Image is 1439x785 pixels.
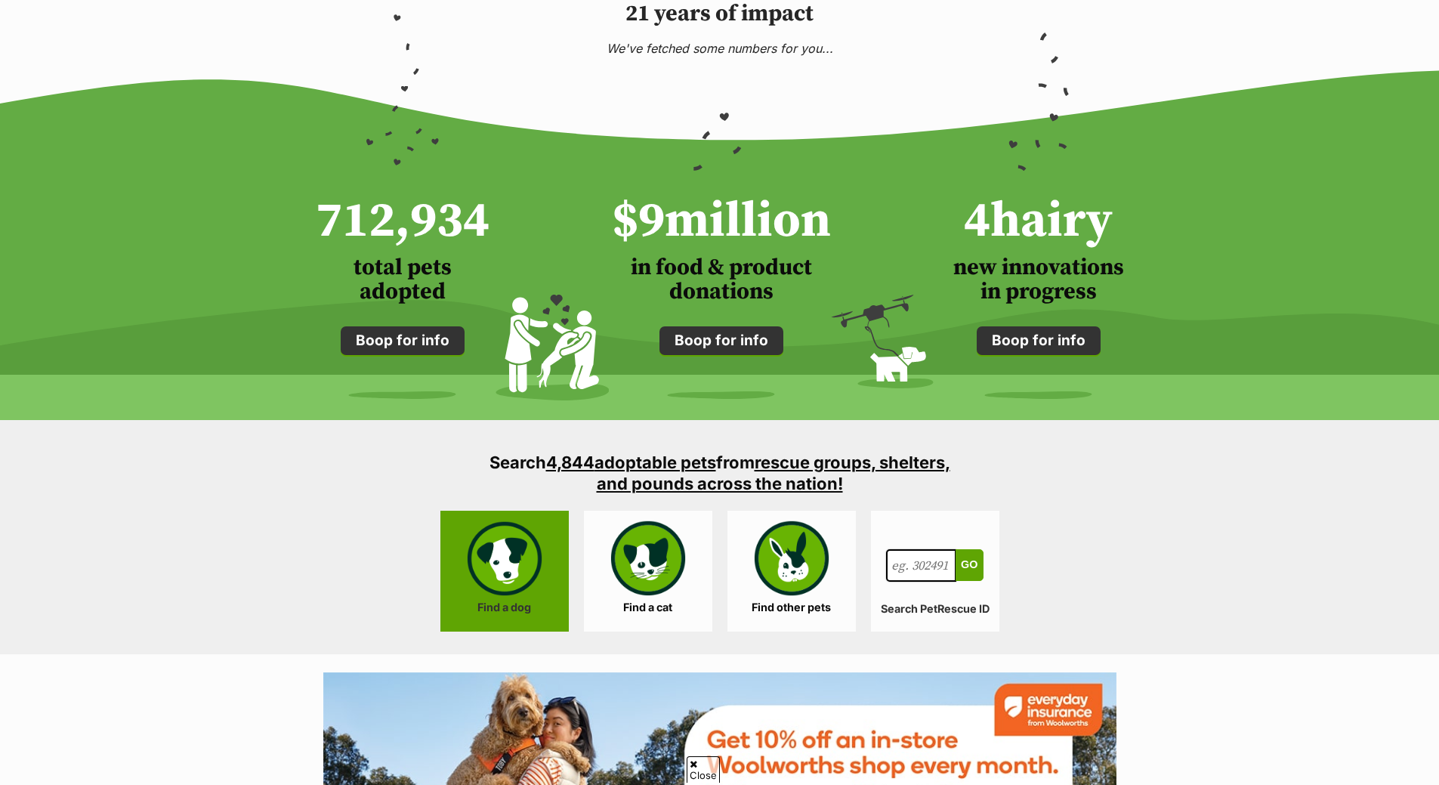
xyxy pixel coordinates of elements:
h3: total pets adopted [316,255,489,304]
h2: $ million [612,188,831,255]
span: 9 [638,190,665,252]
input: eg. 302491 [886,549,957,583]
span: 4 [964,190,990,252]
a: Find a dog [440,511,569,632]
a: Boop for info [341,326,465,355]
h3: in food & product donations [612,255,831,304]
a: Boop for info [659,326,783,355]
h3: new innovations in progress [953,255,1124,304]
a: 4,844adoptable pets [546,453,716,472]
h3: Search from [478,452,962,494]
button: Go [956,549,983,581]
a: Boop for info [977,326,1101,355]
label: Search PetRescue ID [871,603,999,616]
span: 712,934 [316,190,489,252]
h2: hairy [953,188,1124,255]
span: Close [687,756,720,783]
a: Find other pets [727,511,856,632]
a: rescue groups, shelters, and pounds across the nation! [597,453,950,493]
a: Find a cat [584,511,712,632]
span: 4,844 [546,453,594,472]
